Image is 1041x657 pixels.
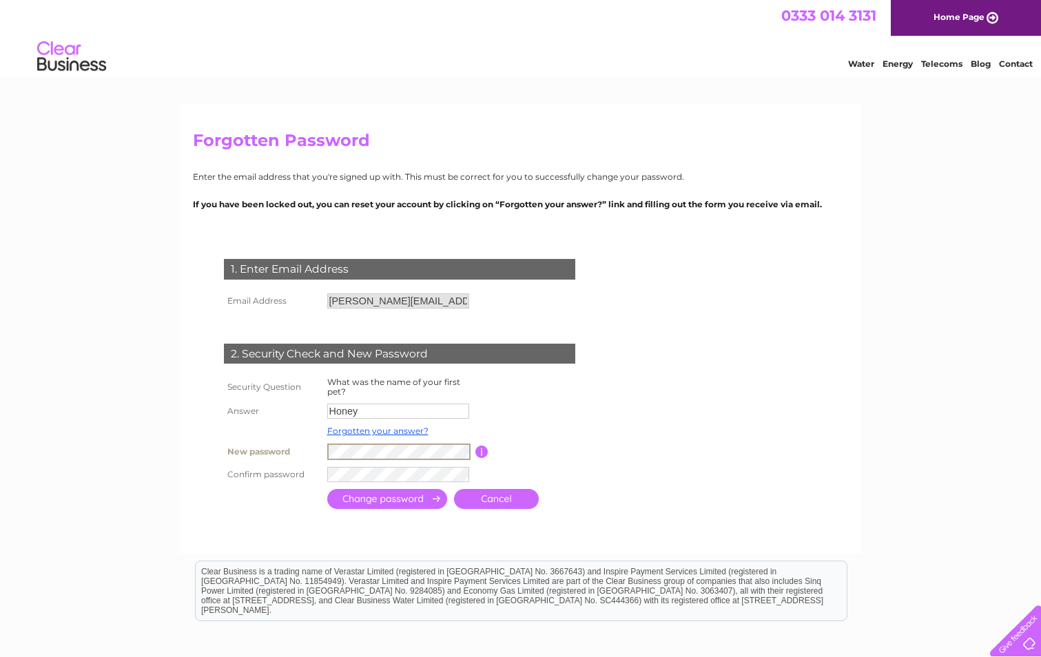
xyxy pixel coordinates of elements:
div: 2. Security Check and New Password [224,344,575,364]
h2: Forgotten Password [193,131,849,157]
a: Telecoms [921,59,962,69]
a: Water [848,59,874,69]
div: Clear Business is a trading name of Verastar Limited (registered in [GEOGRAPHIC_DATA] No. 3667643... [196,8,847,67]
th: Email Address [220,290,324,312]
th: Answer [220,400,324,422]
div: 1. Enter Email Address [224,259,575,280]
p: If you have been locked out, you can reset your account by clicking on “Forgotten your answer?” l... [193,198,849,211]
th: Security Question [220,374,324,400]
a: Blog [971,59,991,69]
a: Forgotten your answer? [327,426,429,436]
input: Submit [327,489,447,509]
a: Cancel [454,489,539,509]
a: 0333 014 3131 [781,7,876,24]
a: Contact [999,59,1033,69]
th: Confirm password [220,463,324,486]
label: What was the name of your first pet? [327,377,460,397]
a: Energy [883,59,913,69]
img: logo.png [37,36,107,78]
input: Information [475,446,488,458]
p: Enter the email address that you're signed up with. This must be correct for you to successfully ... [193,170,849,183]
th: New password [220,440,324,463]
